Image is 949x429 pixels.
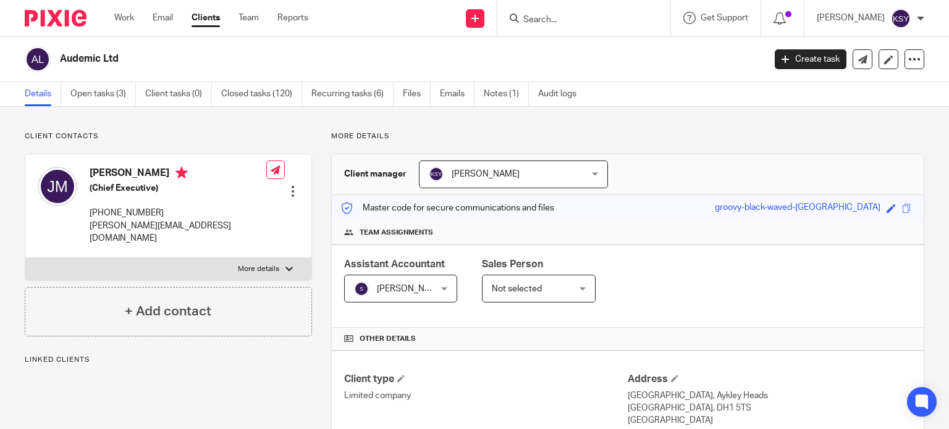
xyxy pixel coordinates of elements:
h4: Client type [344,373,628,386]
p: More details [331,131,924,141]
a: Notes (1) [484,82,529,106]
span: [PERSON_NAME] S [377,285,452,293]
p: [GEOGRAPHIC_DATA], DH1 5TS [628,402,911,414]
a: Reports [277,12,308,24]
a: Emails [440,82,474,106]
a: Closed tasks (120) [221,82,302,106]
img: svg%3E [891,9,911,28]
h4: Address [628,373,911,386]
p: More details [238,264,279,274]
p: [GEOGRAPHIC_DATA] [628,414,911,427]
a: Work [114,12,134,24]
a: Create task [775,49,846,69]
h3: Client manager [344,168,407,180]
i: Primary [175,167,188,179]
span: Assistant Accountant [344,259,445,269]
span: Other details [360,334,416,344]
a: Email [153,12,173,24]
img: svg%3E [429,167,444,181]
span: Get Support [701,14,748,22]
p: Linked clients [25,355,312,365]
a: Audit logs [538,82,586,106]
div: groovy-black-waved-[GEOGRAPHIC_DATA] [715,201,880,215]
a: Team [238,12,259,24]
h4: [PERSON_NAME] [90,167,266,182]
p: [PERSON_NAME] [817,12,885,24]
img: svg%3E [38,167,77,206]
span: Team assignments [360,228,433,238]
p: [PERSON_NAME][EMAIL_ADDRESS][DOMAIN_NAME] [90,220,266,245]
a: Details [25,82,61,106]
a: Client tasks (0) [145,82,212,106]
a: Files [403,82,431,106]
p: [PHONE_NUMBER] [90,207,266,219]
input: Search [522,15,633,26]
span: Sales Person [482,259,543,269]
img: svg%3E [354,281,369,296]
h5: (Chief Executive) [90,182,266,194]
a: Open tasks (3) [70,82,136,106]
h4: + Add contact [125,302,211,321]
img: svg%3E [25,46,51,72]
h2: Audemic Ltd [60,52,617,65]
p: Limited company [344,389,628,402]
p: Client contacts [25,131,312,141]
p: [GEOGRAPHIC_DATA], Aykley Heads [628,389,911,402]
span: [PERSON_NAME] [452,170,520,178]
span: Not selected [492,285,542,293]
a: Recurring tasks (6) [311,82,394,106]
a: Clients [192,12,220,24]
img: Pixie [25,10,86,27]
p: Master code for secure communications and files [341,202,554,214]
